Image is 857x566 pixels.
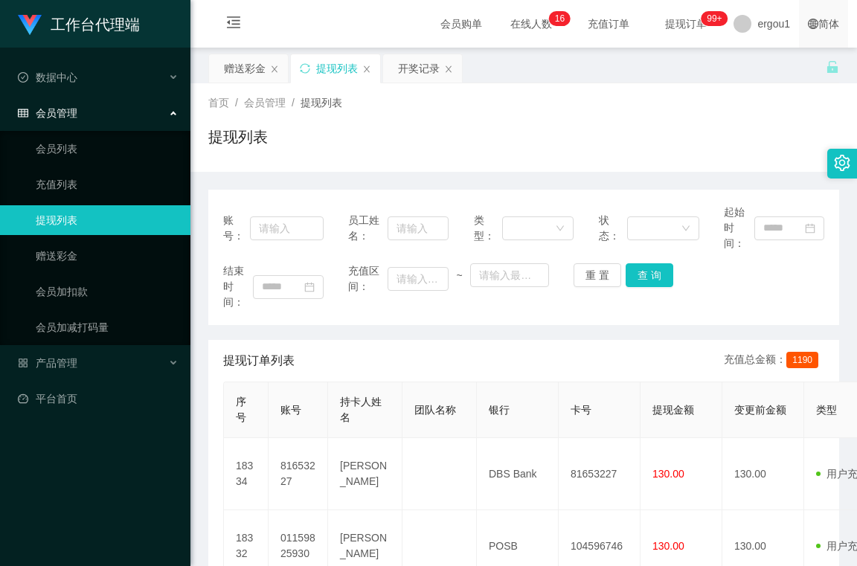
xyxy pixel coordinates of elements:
[724,205,754,251] span: 起始时间：
[658,19,714,29] span: 提现订单
[549,11,571,26] sup: 16
[18,358,28,368] i: 图标: appstore-o
[574,263,621,287] button: 重 置
[269,438,328,510] td: 81653227
[580,19,637,29] span: 充值订单
[348,213,388,244] span: 员工姓名：
[328,438,402,510] td: [PERSON_NAME]
[816,404,837,416] span: 类型
[270,65,279,74] i: 图标: close
[223,263,253,310] span: 结束时间：
[362,65,371,74] i: 图标: close
[449,268,470,283] span: ~
[36,134,179,164] a: 会员列表
[599,213,628,244] span: 状态：
[348,263,388,295] span: 充值区间：
[224,54,266,83] div: 赠送彩金
[701,11,728,26] sup: 997
[36,205,179,235] a: 提现列表
[208,126,268,148] h1: 提现列表
[18,357,77,369] span: 产品管理
[235,97,238,109] span: /
[559,438,641,510] td: 81653227
[477,438,559,510] td: DBS Bank
[208,1,259,48] i: 图标: menu-fold
[280,404,301,416] span: 账号
[51,1,140,48] h1: 工作台代理端
[805,223,815,234] i: 图标: calendar
[208,97,229,109] span: 首页
[474,213,503,244] span: 类型：
[626,263,673,287] button: 查 询
[470,263,548,287] input: 请输入最大值为
[36,241,179,271] a: 赠送彩金
[244,97,286,109] span: 会员管理
[388,267,449,291] input: 请输入最小值为
[301,97,342,109] span: 提现列表
[652,540,684,552] span: 130.00
[18,72,28,83] i: 图标: check-circle-o
[18,108,28,118] i: 图标: table
[398,54,440,83] div: 开奖记录
[36,312,179,342] a: 会员加减打码量
[808,19,818,29] i: 图标: global
[250,216,323,240] input: 请输入
[556,224,565,234] i: 图标: down
[18,107,77,119] span: 会员管理
[652,468,684,480] span: 130.00
[236,396,246,423] span: 序号
[489,404,510,416] span: 银行
[18,18,140,30] a: 工作台代理端
[414,404,456,416] span: 团队名称
[18,15,42,36] img: logo.9652507e.png
[681,224,690,234] i: 图标: down
[724,352,824,370] div: 充值总金额：
[503,19,559,29] span: 在线人数
[786,352,818,368] span: 1190
[826,60,839,74] i: 图标: unlock
[734,404,786,416] span: 变更前金额
[444,65,453,74] i: 图标: close
[834,155,850,171] i: 图标: setting
[559,11,565,26] p: 6
[36,170,179,199] a: 充值列表
[300,63,310,74] i: 图标: sync
[223,213,250,244] span: 账号：
[18,71,77,83] span: 数据中心
[36,277,179,306] a: 会员加扣款
[722,438,804,510] td: 130.00
[555,11,560,26] p: 1
[388,216,449,240] input: 请输入
[571,404,591,416] span: 卡号
[304,282,315,292] i: 图标: calendar
[316,54,358,83] div: 提现列表
[18,384,179,414] a: 图标: dashboard平台首页
[223,352,295,370] span: 提现订单列表
[652,404,694,416] span: 提现金额
[340,396,382,423] span: 持卡人姓名
[292,97,295,109] span: /
[224,438,269,510] td: 18334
